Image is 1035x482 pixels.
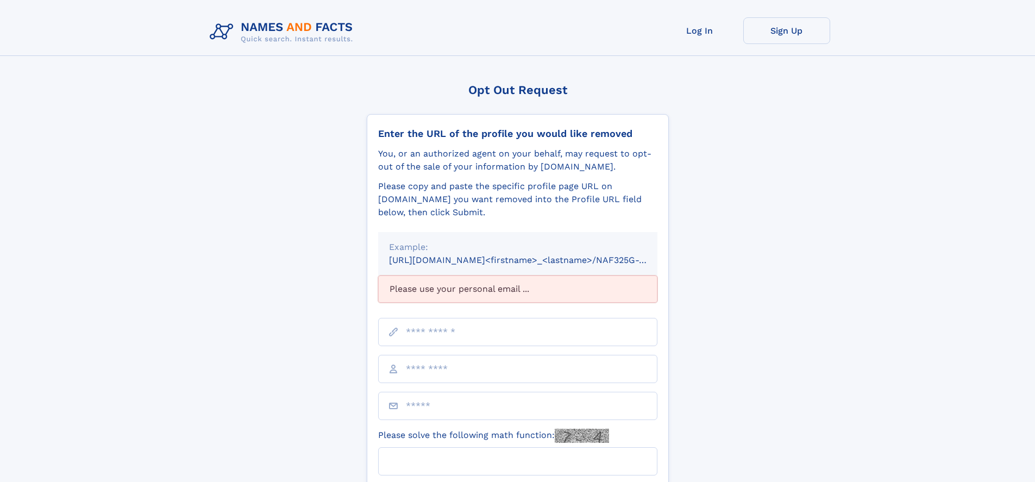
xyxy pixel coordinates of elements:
a: Log In [656,17,743,44]
img: Logo Names and Facts [205,17,362,47]
label: Please solve the following math function: [378,429,609,443]
div: You, or an authorized agent on your behalf, may request to opt-out of the sale of your informatio... [378,147,657,173]
a: Sign Up [743,17,830,44]
small: [URL][DOMAIN_NAME]<firstname>_<lastname>/NAF325G-xxxxxxxx [389,255,678,265]
div: Please use your personal email ... [378,276,657,303]
div: Enter the URL of the profile you would like removed [378,128,657,140]
div: Please copy and paste the specific profile page URL on [DOMAIN_NAME] you want removed into the Pr... [378,180,657,219]
div: Opt Out Request [367,83,669,97]
div: Example: [389,241,647,254]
